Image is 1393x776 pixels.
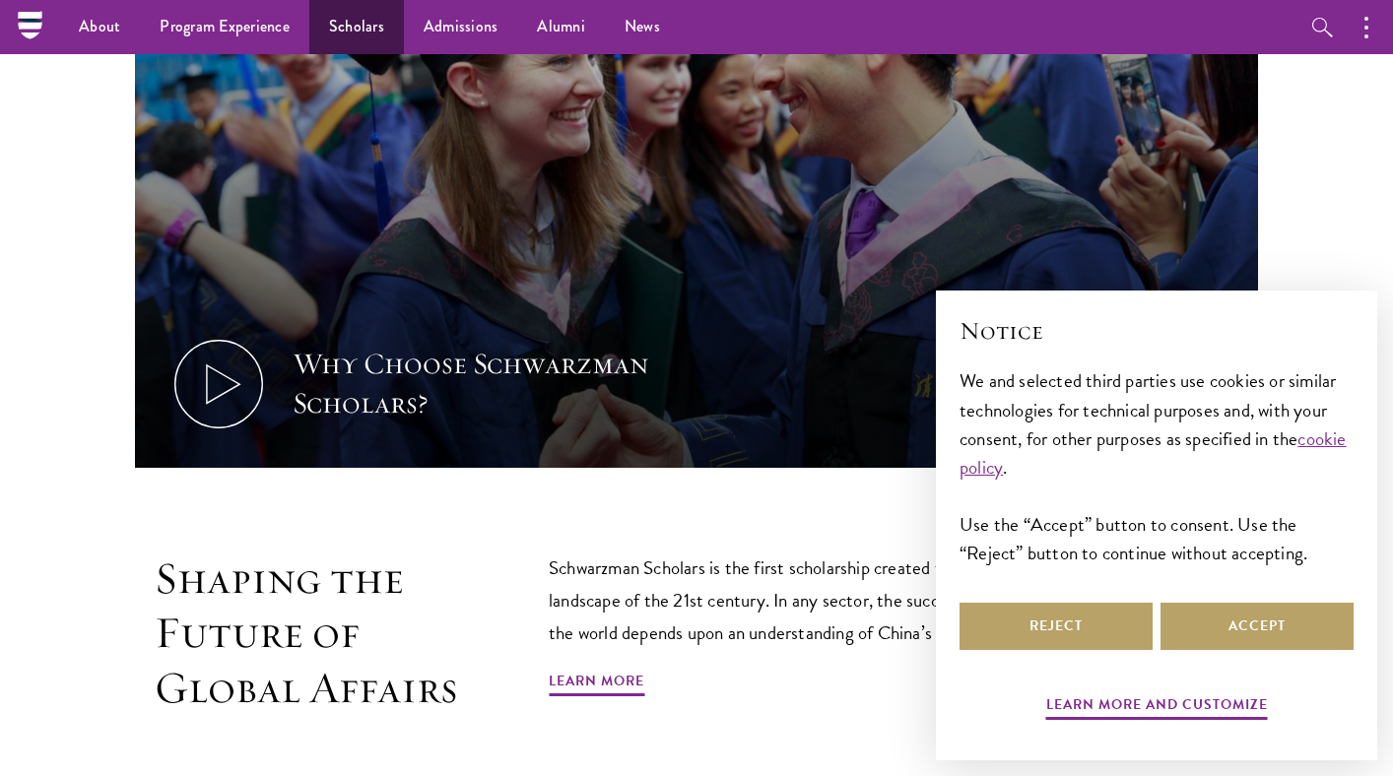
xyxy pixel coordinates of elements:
p: Schwarzman Scholars is the first scholarship created to respond to the geopolitical landscape of ... [549,551,1169,649]
a: cookie policy [960,424,1347,482]
button: Accept [1161,603,1354,650]
a: Learn More [549,669,644,699]
div: Why Choose Schwarzman Scholars? [293,345,657,423]
button: Learn more and customize [1046,692,1268,723]
button: Reject [960,603,1153,650]
h2: Shaping the Future of Global Affairs [155,551,460,716]
div: We and selected third parties use cookies or similar technologies for technical purposes and, wit... [960,366,1354,566]
h2: Notice [960,314,1354,348]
